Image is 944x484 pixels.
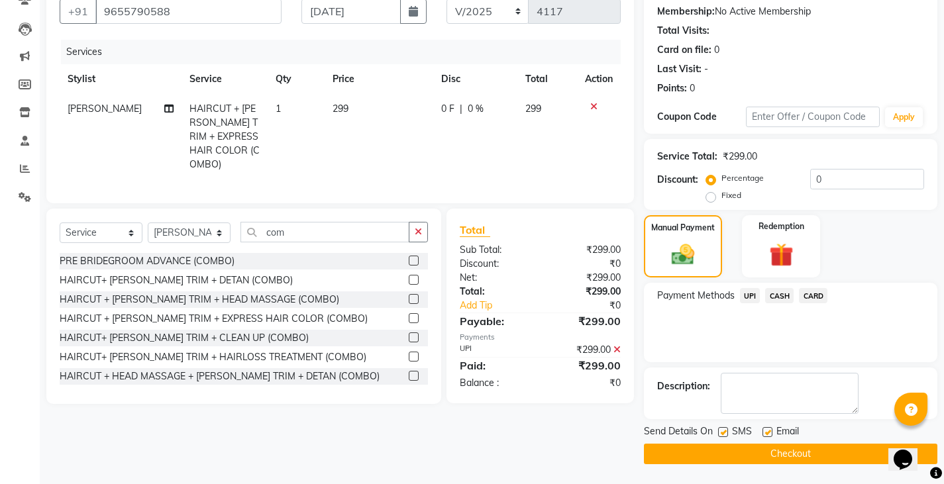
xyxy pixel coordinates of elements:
div: Description: [657,379,710,393]
div: Total Visits: [657,24,709,38]
div: Coupon Code [657,110,746,124]
span: | [460,102,462,116]
div: HAIRCUT+ [PERSON_NAME] TRIM + HAIRLOSS TREATMENT (COMBO) [60,350,366,364]
span: 299 [333,103,348,115]
span: SMS [732,424,752,441]
div: Sub Total: [450,243,540,257]
a: Add Tip [450,299,555,313]
div: ₹299.00 [540,243,630,257]
div: HAIRCUT+ [PERSON_NAME] TRIM + DETAN (COMBO) [60,273,293,287]
iframe: chat widget [888,431,931,471]
span: 1 [276,103,281,115]
div: HAIRCUT + [PERSON_NAME] TRIM + HEAD MASSAGE (COMBO) [60,293,339,307]
th: Action [577,64,621,94]
div: ₹299.00 [540,271,630,285]
button: Apply [885,107,923,127]
label: Manual Payment [651,222,715,234]
div: Discount: [450,257,540,271]
div: Balance : [450,376,540,390]
input: Search or Scan [240,222,409,242]
span: Total [460,223,490,237]
div: ₹0 [540,257,630,271]
th: Service [182,64,268,94]
span: CARD [799,288,827,303]
div: No Active Membership [657,5,924,19]
span: HAIRCUT + [PERSON_NAME] TRIM + EXPRESS HAIR COLOR (COMBO) [189,103,260,170]
div: - [704,62,708,76]
input: Enter Offer / Coupon Code [746,107,880,127]
div: ₹0 [555,299,631,313]
th: Qty [268,64,325,94]
div: Last Visit: [657,62,702,76]
span: Send Details On [644,424,713,441]
div: 0 [690,81,695,95]
img: _gift.svg [762,240,801,270]
img: _cash.svg [664,242,702,268]
span: UPI [740,288,760,303]
div: ₹299.00 [540,285,630,299]
div: Payable: [450,313,540,329]
div: ₹299.00 [540,358,630,373]
th: Stylist [60,64,182,94]
div: Card on file: [657,43,711,57]
label: Percentage [721,172,764,184]
div: ₹0 [540,376,630,390]
div: Discount: [657,173,698,187]
span: 0 % [468,102,484,116]
div: UPI [450,343,540,357]
div: Services [61,40,631,64]
div: Membership: [657,5,715,19]
div: ₹299.00 [540,343,630,357]
th: Price [325,64,433,94]
label: Redemption [759,220,804,232]
label: Fixed [721,189,741,201]
div: Total: [450,285,540,299]
div: HAIRCUT + [PERSON_NAME] TRIM + EXPRESS HAIR COLOR (COMBO) [60,312,368,326]
span: 0 F [441,102,454,116]
div: Payments [460,332,621,343]
div: HAIRCUT+ [PERSON_NAME] TRIM + CLEAN UP (COMBO) [60,331,309,345]
div: ₹299.00 [540,313,630,329]
div: Paid: [450,358,540,373]
span: Email [776,424,799,441]
div: Service Total: [657,150,717,164]
span: 299 [525,103,541,115]
span: [PERSON_NAME] [68,103,142,115]
div: 0 [714,43,719,57]
span: CASH [765,288,794,303]
div: HAIRCUT + HEAD MASSAGE + [PERSON_NAME] TRIM + DETAN (COMBO) [60,369,380,383]
div: Net: [450,271,540,285]
th: Disc [433,64,518,94]
th: Total [517,64,576,94]
button: Checkout [644,444,937,464]
div: Points: [657,81,687,95]
div: ₹299.00 [723,150,757,164]
span: Payment Methods [657,289,735,303]
div: PRE BRIDEGROOM ADVANCE (COMBO) [60,254,235,268]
